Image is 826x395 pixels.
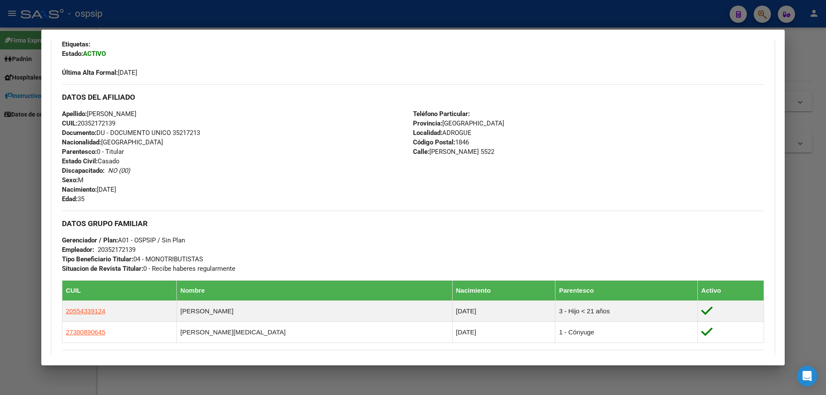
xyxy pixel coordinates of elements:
[62,148,124,156] span: 0 - Titular
[413,119,442,127] strong: Provincia:
[62,40,90,48] strong: Etiquetas:
[108,167,130,175] i: NO (00)
[62,50,83,58] strong: Estado:
[177,281,452,301] th: Nombre
[177,301,452,322] td: [PERSON_NAME]
[413,148,494,156] span: [PERSON_NAME] 5522
[62,110,87,118] strong: Apellido:
[62,255,203,263] span: 04 - MONOTRIBUTISTAS
[62,281,177,301] th: CUIL
[62,236,118,244] strong: Gerenciador / Plan:
[413,119,504,127] span: [GEOGRAPHIC_DATA]
[62,110,136,118] span: [PERSON_NAME]
[413,129,442,137] strong: Localidad:
[62,195,84,203] span: 35
[413,138,455,146] strong: Código Postal:
[62,69,137,77] span: [DATE]
[62,148,97,156] strong: Parentesco:
[413,129,472,137] span: ADROGUE
[62,219,764,228] h3: DATOS GRUPO FAMILIAR
[62,186,116,193] span: [DATE]
[555,301,698,322] td: 3 - Hijo < 21 años
[413,148,429,156] strong: Calle:
[62,157,98,165] strong: Estado Civil:
[62,195,77,203] strong: Edad:
[413,138,469,146] span: 1846
[555,281,698,301] th: Parentesco
[62,176,78,184] strong: Sexo:
[62,92,764,102] h3: DATOS DEL AFILIADO
[62,157,120,165] span: Casado
[66,307,105,315] span: 20554339124
[62,129,200,137] span: DU - DOCUMENTO UNICO 35217213
[177,322,452,343] td: [PERSON_NAME][MEDICAL_DATA]
[66,328,105,336] span: 27380890645
[62,186,97,193] strong: Nacimiento:
[62,119,115,127] span: 20352172139
[62,176,83,184] span: M
[62,265,235,273] span: 0 - Recibe haberes regularmente
[62,69,118,77] strong: Última Alta Formal:
[62,138,163,146] span: [GEOGRAPHIC_DATA]
[452,322,555,343] td: [DATE]
[62,246,94,254] strong: Empleador:
[62,265,143,273] strong: Situacion de Revista Titular:
[98,245,136,254] div: 20352172139
[83,50,106,58] strong: ACTIVO
[62,138,101,146] strong: Nacionalidad:
[797,366,817,386] div: Open Intercom Messenger
[452,281,555,301] th: Nacimiento
[52,0,774,364] div: Datos de Empadronamiento
[62,129,96,137] strong: Documento:
[62,255,133,263] strong: Tipo Beneficiario Titular:
[62,167,105,175] strong: Discapacitado:
[62,119,77,127] strong: CUIL:
[62,236,185,244] span: A01 - OSPSIP / Sin Plan
[413,110,470,118] strong: Teléfono Particular:
[698,281,764,301] th: Activo
[555,322,698,343] td: 1 - Cónyuge
[452,301,555,322] td: [DATE]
